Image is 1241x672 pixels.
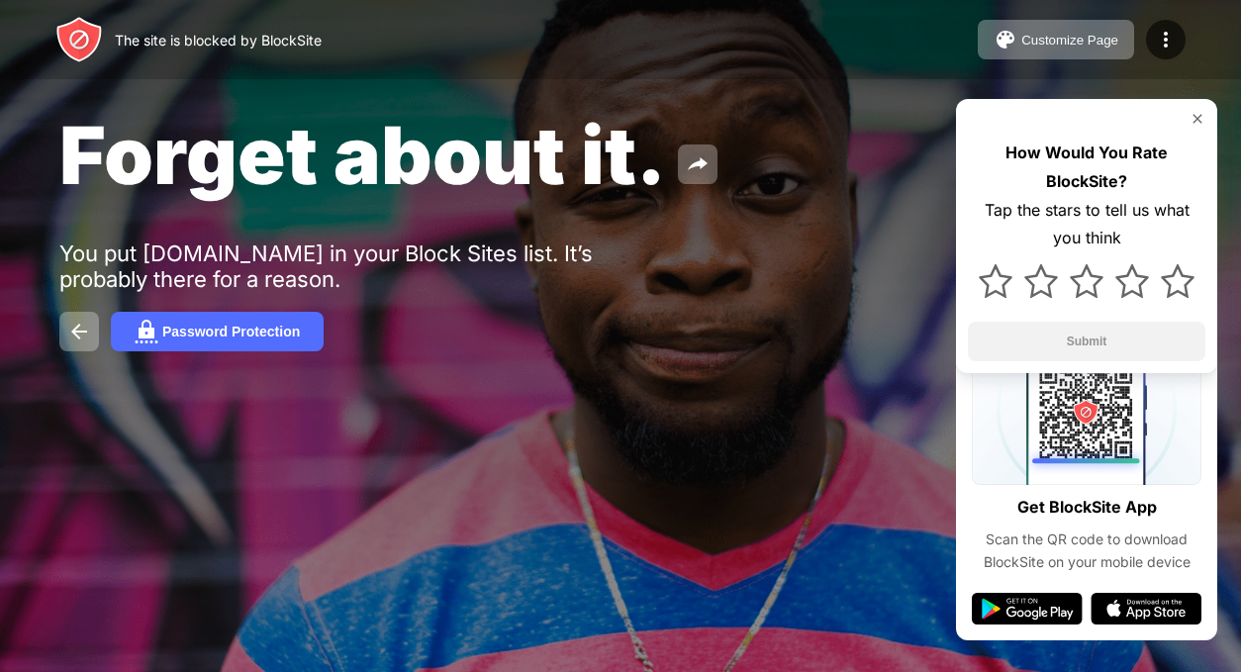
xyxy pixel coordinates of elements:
[115,32,322,48] div: The site is blocked by BlockSite
[1115,264,1149,298] img: star.svg
[978,20,1134,59] button: Customize Page
[979,264,1012,298] img: star.svg
[686,152,710,176] img: share.svg
[1154,28,1178,51] img: menu-icon.svg
[162,324,300,339] div: Password Protection
[1017,493,1157,522] div: Get BlockSite App
[111,312,324,351] button: Password Protection
[1091,593,1201,624] img: app-store.svg
[55,16,103,63] img: header-logo.svg
[968,139,1205,196] div: How Would You Rate BlockSite?
[968,322,1205,361] button: Submit
[59,107,666,203] span: Forget about it.
[1161,264,1194,298] img: star.svg
[59,240,671,292] div: You put [DOMAIN_NAME] in your Block Sites list. It’s probably there for a reason.
[67,320,91,343] img: back.svg
[1024,264,1058,298] img: star.svg
[1070,264,1103,298] img: star.svg
[1190,111,1205,127] img: rate-us-close.svg
[1021,33,1118,48] div: Customize Page
[972,593,1083,624] img: google-play.svg
[135,320,158,343] img: password.svg
[972,528,1201,573] div: Scan the QR code to download BlockSite on your mobile device
[968,196,1205,253] div: Tap the stars to tell us what you think
[994,28,1017,51] img: pallet.svg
